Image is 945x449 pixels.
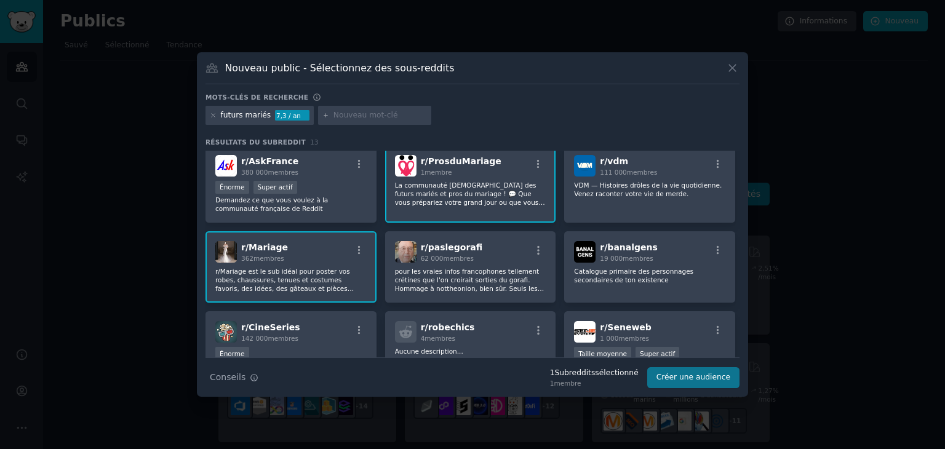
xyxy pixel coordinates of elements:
[600,335,618,342] font: 1 000
[241,169,268,176] font: 380 000
[607,322,652,332] font: Seneweb
[647,367,740,388] button: Créer une audience
[550,379,554,387] font: 1
[253,255,284,262] font: membres
[428,156,501,166] font: ProsduMariage
[241,242,249,252] font: r/
[443,255,474,262] font: membres
[205,93,308,101] font: Mots-clés de recherche
[421,335,425,342] font: 4
[421,156,428,166] font: r/
[215,196,328,212] font: Demandez ce que vous voulez à la communauté française de Reddit
[627,169,658,176] font: membres
[249,242,288,252] font: Mariage
[268,169,298,176] font: membres
[395,268,544,370] font: pour les vraies infos francophones tellement crétines que l'on croirait sorties du gorafi. Hommag...
[220,350,245,357] font: Énorme
[623,255,653,262] font: membres
[574,181,722,197] font: VDM — Histoires drôles de la vie quotidienne. Venez raconter votre vie de merde.
[249,322,300,332] font: CineSeries
[215,241,237,263] img: Mariage
[215,321,237,343] img: CinéSéries
[574,155,596,177] img: vdm
[554,379,581,387] font: membre
[205,138,306,146] font: Résultats du subreddit
[428,322,475,332] font: robechics
[205,367,263,388] button: Conseils
[249,156,298,166] font: AskFrance
[310,138,319,146] font: 13
[395,181,545,275] font: La communauté [DEMOGRAPHIC_DATA] des futurs mariés et pros du mariage ! 💬 Que vous prépariez votr...
[241,335,268,342] font: 142 000
[574,268,693,284] font: Catalogue primaire des personnages secondaires de ton existence
[220,183,245,191] font: Énorme
[425,335,455,342] font: membres
[241,255,253,262] font: 362
[241,322,249,332] font: r/
[225,62,455,74] font: Nouveau public - Sélectionnez des sous-reddits
[640,350,675,357] font: Super actif
[550,368,555,377] font: 1
[258,183,293,191] font: Super actif
[215,268,366,327] font: r/Mariage est le sub idéal pour poster vos robes, chaussures, tenues et costumes favoris, des idé...
[591,368,595,377] font: s
[574,321,596,343] img: Seneweb
[600,255,623,262] font: 19 000
[574,241,596,263] img: banalgènes
[395,348,463,355] font: Aucune description...
[425,169,452,176] font: membre
[656,373,730,381] font: Créer une audience
[607,242,658,252] font: banalgens
[421,255,444,262] font: 62 000
[333,110,427,121] input: Nouveau mot-clé
[555,368,591,377] font: Subreddit
[421,242,428,252] font: r/
[221,111,271,119] font: futurs mariés
[421,322,428,332] font: r/
[578,350,627,357] font: Taille moyenne
[210,372,245,382] font: Conseils
[600,242,607,252] font: r/
[395,155,417,177] img: ProsduMariage
[268,335,298,342] font: membres
[428,242,482,252] font: paslegorafi
[600,322,607,332] font: r/
[276,112,301,119] font: 7,3 / an
[395,241,417,263] img: paslegorafi
[421,169,425,176] font: 1
[595,368,638,377] font: sélectionné
[607,156,628,166] font: vdm
[618,335,649,342] font: membres
[241,156,249,166] font: r/
[215,155,237,177] img: AskFrance
[600,156,607,166] font: r/
[600,169,626,176] font: 111 000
